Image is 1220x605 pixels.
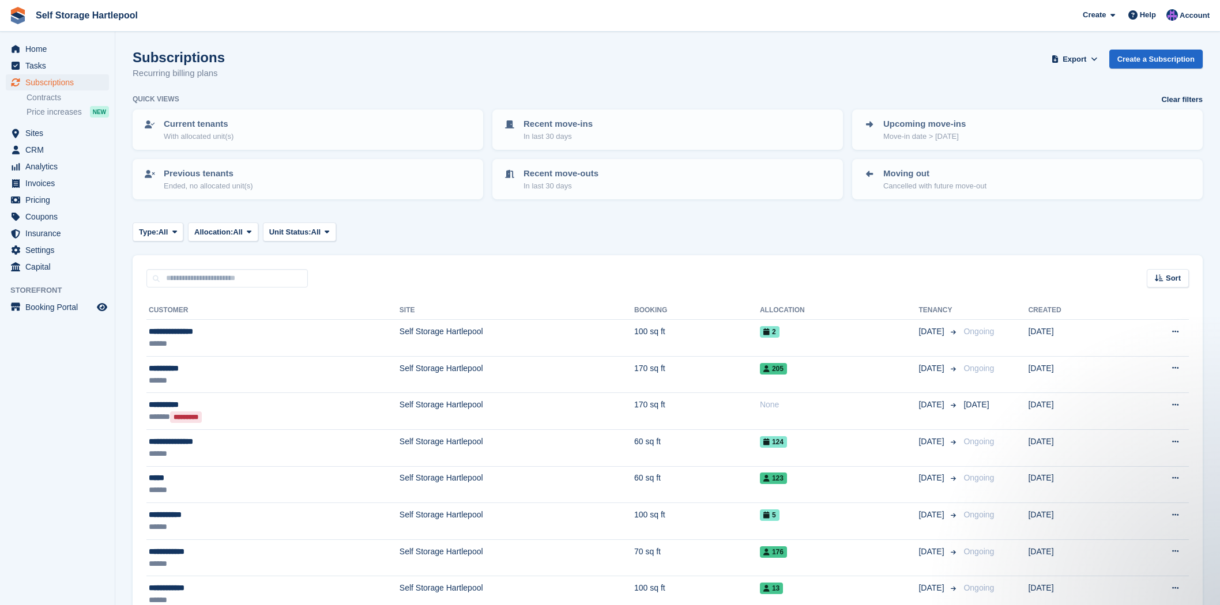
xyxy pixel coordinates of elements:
span: 2 [760,326,780,338]
span: Coupons [25,209,95,225]
a: menu [6,58,109,74]
div: None [760,399,919,411]
td: Self Storage Hartlepool [400,356,634,393]
a: Contracts [27,92,109,103]
p: Cancelled with future move-out [883,180,986,192]
span: Price increases [27,107,82,118]
img: Sean Wood [1166,9,1178,21]
span: [DATE] [918,582,946,594]
a: Recent move-ins In last 30 days [494,111,842,149]
a: Price increases NEW [27,105,109,118]
p: With allocated unit(s) [164,131,234,142]
td: [DATE] [1028,429,1121,466]
span: Create [1083,9,1106,21]
a: menu [6,225,109,241]
a: menu [6,192,109,208]
a: menu [6,142,109,158]
span: Home [25,41,95,57]
td: 60 sq ft [634,466,760,503]
td: Self Storage Hartlepool [400,393,634,430]
button: Unit Status: All [263,222,336,241]
a: Current tenants With allocated unit(s) [134,111,482,149]
span: Help [1140,9,1156,21]
a: Preview store [95,300,109,314]
a: menu [6,74,109,90]
span: [DATE] [918,509,946,521]
td: [DATE] [1028,393,1121,430]
span: Ongoing [963,473,994,482]
th: Allocation [760,301,919,320]
p: In last 30 days [524,180,598,192]
td: Self Storage Hartlepool [400,503,634,540]
span: Tasks [25,58,95,74]
td: 70 sq ft [634,539,760,576]
span: Type: [139,226,159,238]
span: 123 [760,472,787,484]
span: Analytics [25,158,95,175]
a: Self Storage Hartlepool [31,6,142,25]
a: Recent move-outs In last 30 days [494,160,842,198]
span: Booking Portal [25,299,95,315]
td: [DATE] [1028,539,1121,576]
th: Booking [634,301,760,320]
a: Create a Subscription [1109,50,1203,69]
span: 5 [760,509,780,521]
span: CRM [25,142,95,158]
a: menu [6,209,109,225]
span: Ongoing [963,364,994,373]
th: Customer [146,301,400,320]
td: 60 sq ft [634,429,760,466]
p: Move-in date > [DATE] [883,131,966,142]
td: [DATE] [1028,503,1121,540]
span: [DATE] [918,472,946,484]
span: Sites [25,125,95,141]
span: [DATE] [918,399,946,411]
h6: Quick views [133,94,179,104]
a: Moving out Cancelled with future move-out [853,160,1202,198]
span: Invoices [25,175,95,191]
td: Self Storage Hartlepool [400,466,634,503]
span: [DATE] [918,436,946,448]
a: menu [6,242,109,258]
a: menu [6,158,109,175]
span: [DATE] [918,362,946,375]
th: Created [1028,301,1121,320]
h1: Subscriptions [133,50,225,65]
td: 100 sq ft [634,503,760,540]
a: menu [6,299,109,315]
span: Pricing [25,192,95,208]
a: menu [6,175,109,191]
span: Ongoing [963,437,994,446]
td: 170 sq ft [634,356,760,393]
td: [DATE] [1028,356,1121,393]
th: Tenancy [918,301,959,320]
span: Ongoing [963,547,994,556]
span: 176 [760,546,787,558]
p: Previous tenants [164,167,253,180]
p: Recent move-ins [524,118,593,131]
p: Recurring billing plans [133,67,225,80]
span: 205 [760,363,787,375]
a: menu [6,41,109,57]
a: Clear filters [1161,94,1203,105]
button: Type: All [133,222,183,241]
p: Recent move-outs [524,167,598,180]
a: menu [6,259,109,275]
span: Allocation: [194,226,233,238]
td: Self Storage Hartlepool [400,320,634,357]
p: In last 30 days [524,131,593,142]
a: menu [6,125,109,141]
span: Subscriptions [25,74,95,90]
button: Export [1049,50,1100,69]
span: Ongoing [963,510,994,519]
span: Ongoing [963,327,994,336]
span: Unit Status: [269,226,311,238]
span: [DATE] [918,326,946,338]
td: [DATE] [1028,466,1121,503]
button: Allocation: All [188,222,258,241]
td: Self Storage Hartlepool [400,429,634,466]
span: Insurance [25,225,95,241]
p: Ended, no allocated unit(s) [164,180,253,192]
span: Storefront [10,285,115,296]
p: Upcoming move-ins [883,118,966,131]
